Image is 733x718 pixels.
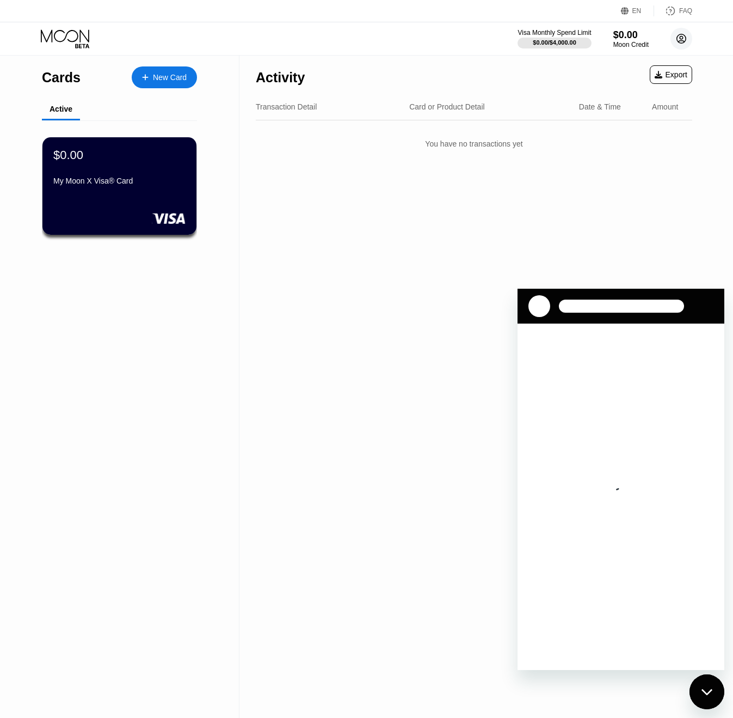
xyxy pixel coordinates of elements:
[654,5,692,16] div: FAQ
[533,39,576,46] div: $0.00 / $4,000.00
[50,105,72,113] div: Active
[621,5,654,16] div: EN
[613,29,649,48] div: $0.00Moon Credit
[256,70,305,86] div: Activity
[132,66,197,88] div: New Card
[153,73,187,82] div: New Card
[518,29,591,36] div: Visa Monthly Spend Limit
[53,148,83,162] div: $0.00
[689,674,724,709] iframe: Button to launch messaging window
[652,102,678,111] div: Amount
[42,137,196,235] div: $0.00My Moon X Visa® Card
[579,102,621,111] div: Date & Time
[632,7,642,15] div: EN
[53,177,186,185] div: My Moon X Visa® Card
[256,129,692,159] div: You have no transactions yet
[409,102,485,111] div: Card or Product Detail
[518,29,591,48] div: Visa Monthly Spend Limit$0.00/$4,000.00
[518,289,724,670] iframe: Messaging window
[613,41,649,48] div: Moon Credit
[42,70,81,86] div: Cards
[655,70,687,79] div: Export
[650,65,692,84] div: Export
[256,102,317,111] div: Transaction Detail
[679,7,692,15] div: FAQ
[613,29,649,41] div: $0.00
